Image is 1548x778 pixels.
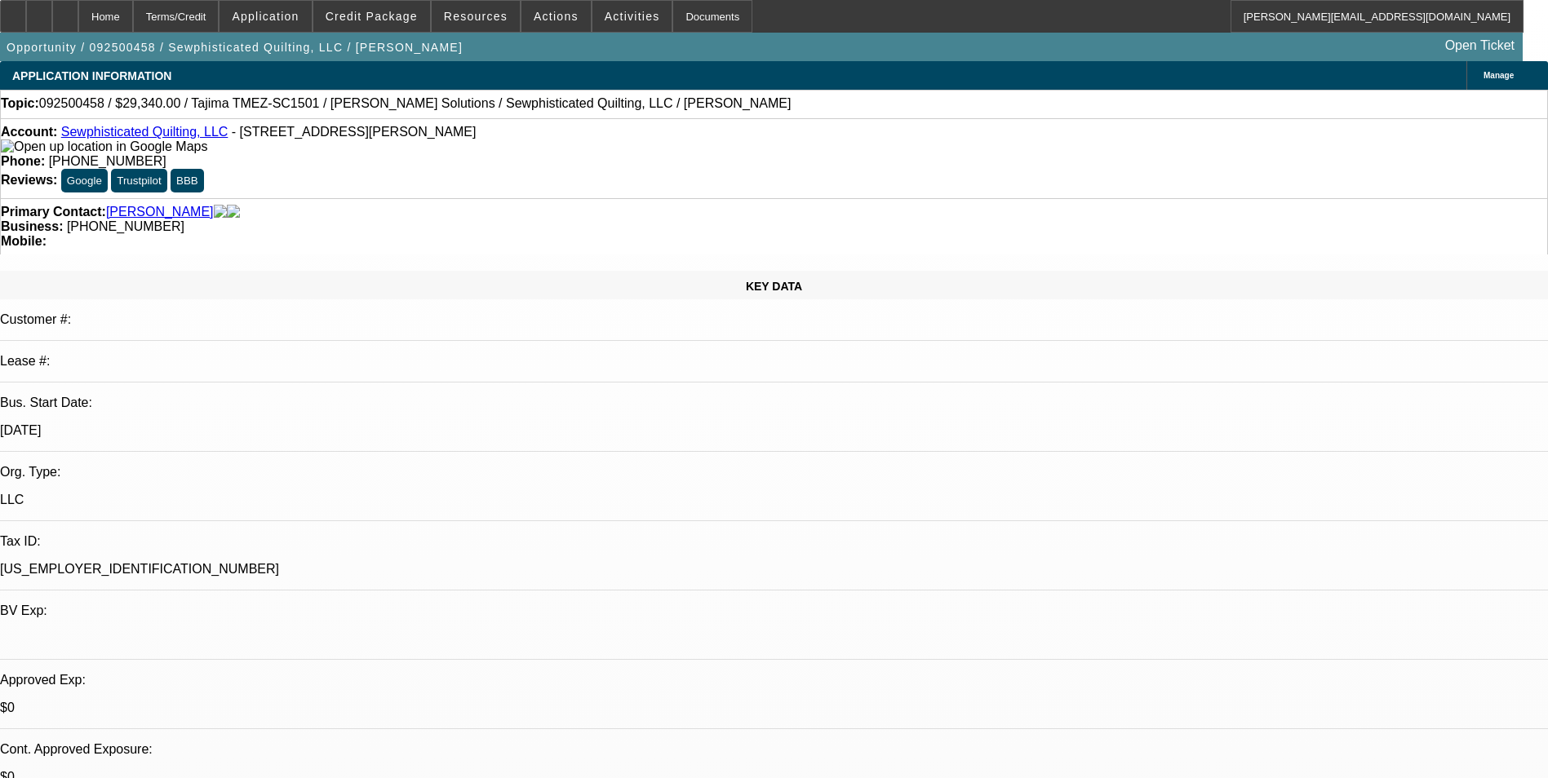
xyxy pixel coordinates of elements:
[111,169,166,192] button: Trustpilot
[432,1,520,32] button: Resources
[67,219,184,233] span: [PHONE_NUMBER]
[227,205,240,219] img: linkedin-icon.png
[592,1,672,32] button: Activities
[1,139,207,153] a: View Google Maps
[49,154,166,168] span: [PHONE_NUMBER]
[220,1,311,32] button: Application
[39,96,792,111] span: 092500458 / $29,340.00 / Tajima TMEZ-SC1501 / [PERSON_NAME] Solutions / Sewphisticated Quilting, ...
[1,139,207,154] img: Open up location in Google Maps
[605,10,660,23] span: Activities
[313,1,430,32] button: Credit Package
[534,10,579,23] span: Actions
[1,205,106,219] strong: Primary Contact:
[7,41,463,54] span: Opportunity / 092500458 / Sewphisticated Quilting, LLC / [PERSON_NAME]
[171,169,204,192] button: BBB
[214,205,227,219] img: facebook-icon.png
[1,234,47,248] strong: Mobile:
[746,280,802,293] span: KEY DATA
[232,125,477,139] span: - [STREET_ADDRESS][PERSON_NAME]
[12,69,171,82] span: APPLICATION INFORMATION
[1,219,63,233] strong: Business:
[232,10,299,23] span: Application
[61,125,228,139] a: Sewphisticated Quilting, LLC
[1439,32,1521,60] a: Open Ticket
[106,205,214,219] a: [PERSON_NAME]
[521,1,591,32] button: Actions
[1,154,45,168] strong: Phone:
[1,173,57,187] strong: Reviews:
[1,96,39,111] strong: Topic:
[444,10,508,23] span: Resources
[326,10,418,23] span: Credit Package
[1,125,57,139] strong: Account:
[1484,71,1514,80] span: Manage
[61,169,108,192] button: Google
